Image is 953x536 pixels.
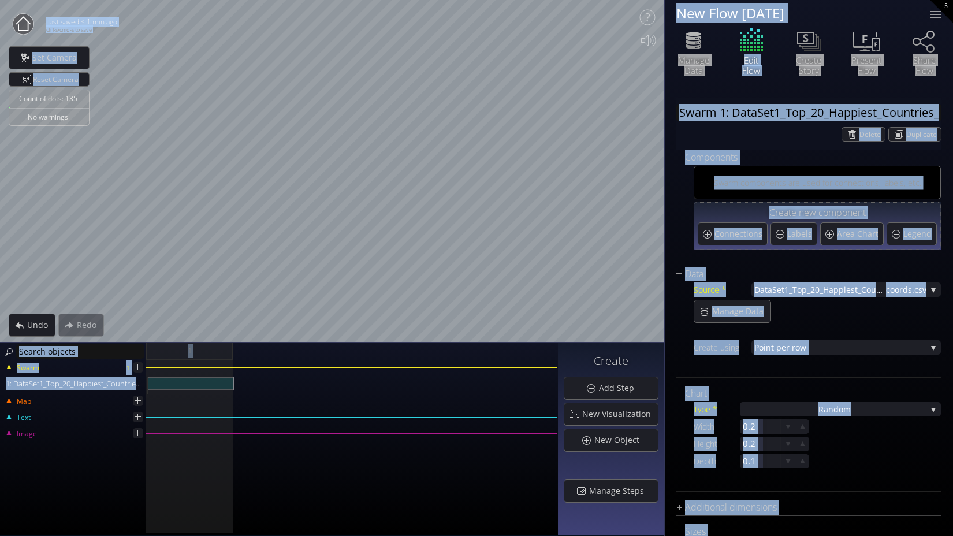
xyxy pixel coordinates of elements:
div: Present Flow [846,55,887,76]
span: Swarm [16,363,39,373]
div: Chart [676,386,927,401]
h3: Create [564,355,658,367]
span: Legend [903,228,935,240]
span: Reset Camera [33,73,83,86]
span: Poi [754,340,766,355]
span: Area Chart [837,228,881,240]
span: Map [16,396,31,407]
div: Source * [694,282,751,297]
span: ndom [828,402,851,416]
span: Duplicate [906,128,941,141]
span: Ra [818,402,828,416]
span: New Object [594,434,646,446]
div: Swarm components are used for connections, labels, etc. [713,176,921,190]
span: Manage Steps [589,485,651,497]
div: Height [694,437,740,451]
div: Type * [694,402,740,416]
span: Text [16,412,31,423]
div: Depth [694,454,740,468]
span: Set Camera [32,52,84,64]
span: Add Step [598,382,641,394]
span: 1 [188,344,192,358]
span: Delete [859,128,885,141]
div: Create Story [788,55,829,76]
div: Width [694,419,740,434]
div: Undo action [9,314,55,337]
div: 1: DataSet1_Top_20_Happiest_Countries_2017_2023_with_coords.csv [1,377,147,390]
div: Components [676,150,927,165]
div: Share Flow [904,55,944,76]
div: New Flow [DATE] [676,6,915,20]
span: coords.csv [886,282,926,297]
input: Search objects [16,344,144,359]
div: Additional dimensions [676,500,927,515]
span: nt per row [766,340,926,355]
span: Labels [787,228,815,240]
div: Data [676,267,927,281]
div: Create using [694,340,751,355]
div: 1 [126,360,130,375]
span: DataSet1_Top_20_Happiest_Countries_2017_2023_with_ [754,282,886,297]
span: Manage Data [712,306,770,317]
span: Undo [27,319,55,331]
span: New Visualization [582,408,658,420]
div: Create new component [698,206,937,221]
div: Manage Data [673,55,714,76]
span: Image [16,429,37,439]
span: Connections [714,228,765,240]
